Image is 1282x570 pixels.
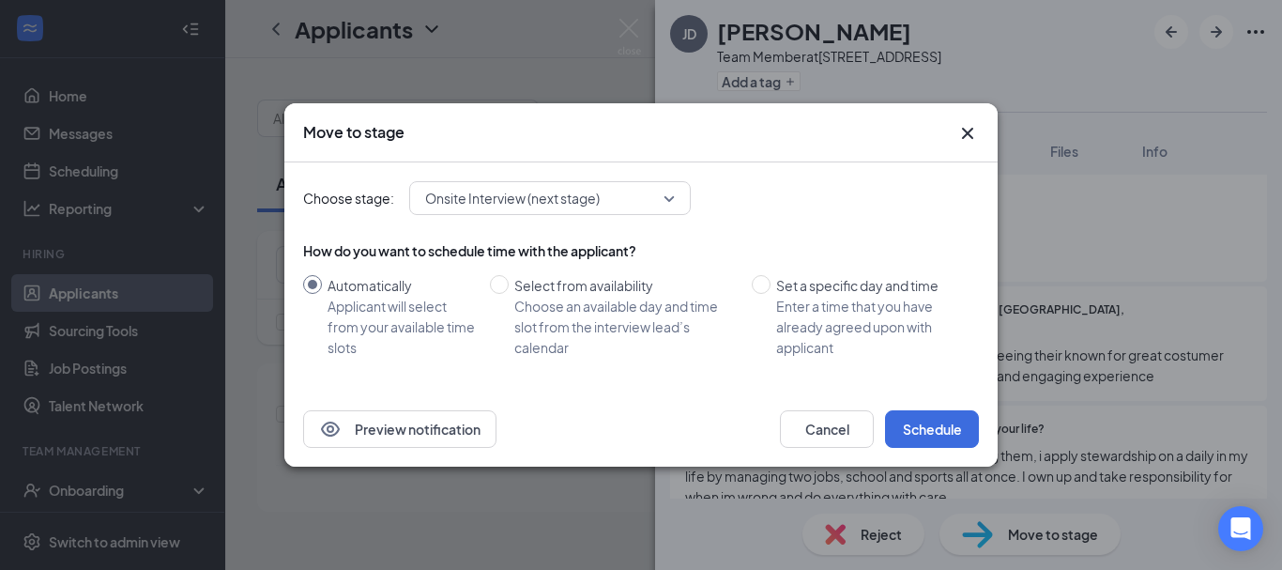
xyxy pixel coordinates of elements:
[303,410,496,448] button: EyePreview notification
[776,275,964,296] div: Set a specific day and time
[425,184,600,212] span: Onsite Interview (next stage)
[776,296,964,358] div: Enter a time that you have already agreed upon with applicant
[514,275,737,296] div: Select from availability
[1218,506,1263,551] div: Open Intercom Messenger
[956,122,979,145] svg: Cross
[319,418,342,440] svg: Eye
[514,296,737,358] div: Choose an available day and time slot from the interview lead’s calendar
[885,410,979,448] button: Schedule
[303,241,979,260] div: How do you want to schedule time with the applicant?
[303,122,404,143] h3: Move to stage
[780,410,874,448] button: Cancel
[328,296,475,358] div: Applicant will select from your available time slots
[956,122,979,145] button: Close
[328,275,475,296] div: Automatically
[303,188,394,208] span: Choose stage:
